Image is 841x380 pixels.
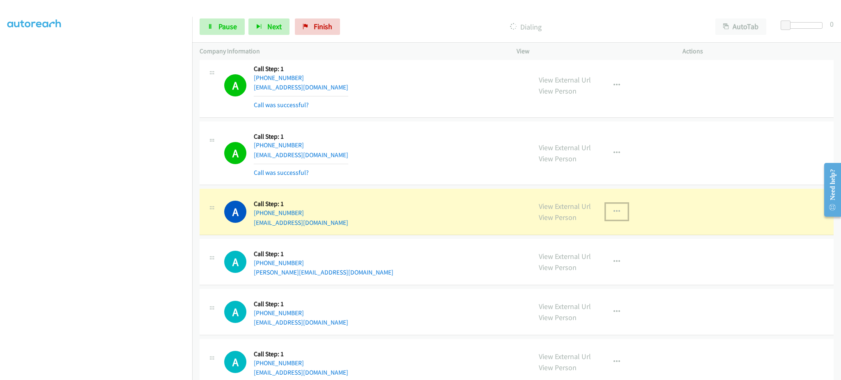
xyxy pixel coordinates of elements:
a: Call was successful? [254,101,309,109]
a: View External Url [539,75,591,85]
a: [PHONE_NUMBER] [254,259,304,267]
h1: A [224,74,246,96]
a: View Person [539,363,577,372]
a: [PERSON_NAME][EMAIL_ADDRESS][DOMAIN_NAME] [254,268,393,276]
a: [PHONE_NUMBER] [254,309,304,317]
span: Next [267,22,282,31]
a: Call was successful? [254,169,309,176]
button: Next [248,18,290,35]
h5: Call Step: 1 [254,350,348,358]
div: The call is yet to be attempted [224,301,246,323]
a: [EMAIL_ADDRESS][DOMAIN_NAME] [254,318,348,326]
a: View Person [539,154,577,163]
p: View [517,46,668,56]
a: Pause [200,18,245,35]
span: Pause [218,22,237,31]
a: [EMAIL_ADDRESS][DOMAIN_NAME] [254,151,348,159]
a: [EMAIL_ADDRESS][DOMAIN_NAME] [254,83,348,91]
p: Actions [682,46,834,56]
p: Company Information [200,46,502,56]
h5: Call Step: 1 [254,300,348,308]
h5: Call Step: 1 [254,133,348,141]
a: [PHONE_NUMBER] [254,209,304,217]
a: View External Url [539,201,591,211]
a: [PHONE_NUMBER] [254,359,304,367]
h1: A [224,351,246,373]
h1: A [224,201,246,223]
div: The call is yet to be attempted [224,351,246,373]
a: [EMAIL_ADDRESS][DOMAIN_NAME] [254,219,348,227]
h5: Call Step: 1 [254,200,348,208]
a: View Person [539,213,577,222]
div: Delay between calls (in seconds) [785,22,823,29]
button: AutoTab [715,18,766,35]
a: View External Url [539,252,591,261]
h5: Call Step: 1 [254,65,348,73]
a: View Person [539,86,577,96]
p: Dialing [351,21,701,32]
h1: A [224,251,246,273]
h5: Call Step: 1 [254,250,393,258]
a: [EMAIL_ADDRESS][DOMAIN_NAME] [254,369,348,376]
iframe: Resource Center [818,157,841,222]
a: [PHONE_NUMBER] [254,74,304,82]
div: 0 [830,18,834,30]
a: [PHONE_NUMBER] [254,141,304,149]
a: View External Url [539,143,591,152]
h1: A [224,142,246,164]
a: View External Url [539,302,591,311]
a: View Person [539,263,577,272]
a: View Person [539,313,577,322]
a: Finish [295,18,340,35]
span: Finish [314,22,332,31]
a: View External Url [539,352,591,361]
h1: A [224,301,246,323]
